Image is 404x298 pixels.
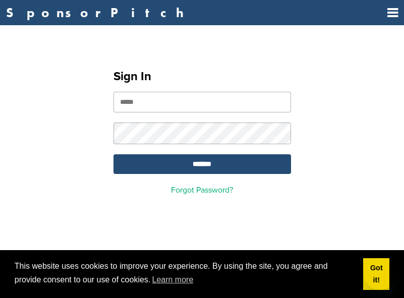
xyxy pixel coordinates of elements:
a: learn more about cookies [150,272,195,287]
h1: Sign In [113,68,291,86]
a: dismiss cookie message [363,258,389,290]
a: SponsorPitch [6,6,190,19]
iframe: Button to launch messaging window [364,258,396,290]
span: This website uses cookies to improve your experience. By using the site, you agree and provide co... [15,260,356,287]
a: Forgot Password? [171,185,233,195]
